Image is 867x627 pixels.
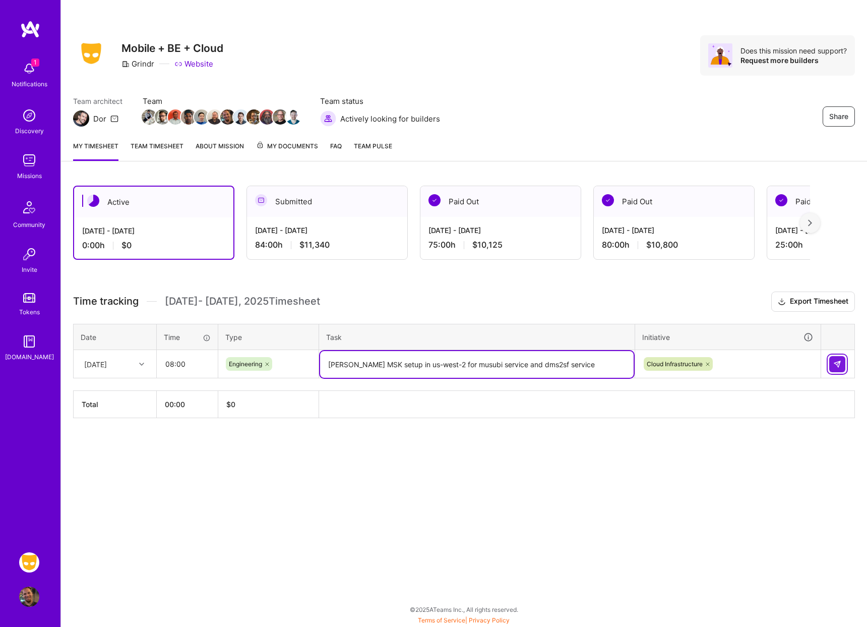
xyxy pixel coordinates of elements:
[73,295,139,308] span: Time tracking
[19,59,39,79] img: bell
[139,362,144,367] i: icon Chevron
[642,331,814,343] div: Initiative
[354,141,392,161] a: Team Pulse
[31,59,39,67] span: 1
[143,108,156,126] a: Team Member Avatar
[84,359,107,369] div: [DATE]
[247,186,407,217] div: Submitted
[220,109,235,125] img: Team Member Avatar
[121,240,132,251] span: $0
[131,141,183,161] a: Team timesheet
[13,219,45,230] div: Community
[218,324,319,350] th: Type
[829,111,848,122] span: Share
[168,109,183,125] img: Team Member Avatar
[74,391,157,418] th: Total
[19,587,39,607] img: User Avatar
[208,108,221,126] a: Team Member Avatar
[142,109,157,125] img: Team Member Avatar
[274,108,287,126] a: Team Member Avatar
[775,194,787,206] img: Paid Out
[594,186,754,217] div: Paid Out
[73,141,118,161] a: My timesheet
[82,225,225,236] div: [DATE] - [DATE]
[19,307,40,317] div: Tokens
[5,352,54,362] div: [DOMAIN_NAME]
[256,141,318,161] a: My Documents
[87,195,99,207] img: Active
[60,597,867,622] div: © 2025 ATeams Inc., All rights reserved.
[82,240,225,251] div: 0:00 h
[73,40,109,67] img: Company Logo
[287,108,300,126] a: Team Member Avatar
[19,552,39,573] img: Grindr: Mobile + BE + Cloud
[17,587,42,607] a: User Avatar
[181,109,196,125] img: Team Member Avatar
[273,109,288,125] img: Team Member Avatar
[299,240,330,250] span: $11,340
[255,194,267,206] img: Submitted
[647,360,703,368] span: Cloud Infrastructure
[221,108,234,126] a: Team Member Avatar
[155,109,170,125] img: Team Member Avatar
[428,194,441,206] img: Paid Out
[418,616,465,624] a: Terms of Service
[808,219,812,226] img: right
[12,79,47,89] div: Notifications
[823,106,855,127] button: Share
[74,187,233,217] div: Active
[829,356,846,372] div: null
[330,141,342,161] a: FAQ
[110,115,118,123] i: icon Mail
[602,194,614,206] img: Paid Out
[207,109,222,125] img: Team Member Avatar
[646,240,678,250] span: $10,800
[319,324,635,350] th: Task
[246,109,262,125] img: Team Member Avatar
[320,110,336,127] img: Actively looking for builders
[121,42,223,54] h3: Mobile + BE + Cloud
[156,108,169,126] a: Team Member Avatar
[22,264,37,275] div: Invite
[255,240,399,250] div: 84:00 h
[354,142,392,150] span: Team Pulse
[708,43,732,68] img: Avatar
[418,616,510,624] span: |
[320,96,440,106] span: Team status
[174,59,213,69] a: Website
[121,59,154,69] div: Grindr
[247,108,261,126] a: Team Member Avatar
[194,109,209,125] img: Team Member Avatar
[256,141,318,152] span: My Documents
[740,46,847,55] div: Does this mission need support?
[340,113,440,124] span: Actively looking for builders
[121,60,130,68] i: icon CompanyGray
[229,360,262,368] span: Engineering
[233,109,249,125] img: Team Member Avatar
[165,295,320,308] span: [DATE] - [DATE] , 2025 Timesheet
[143,96,300,106] span: Team
[255,225,399,236] div: [DATE] - [DATE]
[286,109,301,125] img: Team Member Avatar
[169,108,182,126] a: Team Member Avatar
[93,113,106,124] div: Dor
[19,150,39,170] img: teamwork
[226,400,235,409] span: $ 0
[20,20,40,38] img: logo
[23,293,35,303] img: tokens
[17,195,41,219] img: Community
[157,351,217,377] input: HH:MM
[260,109,275,125] img: Team Member Avatar
[19,244,39,264] img: Invite
[833,360,841,368] img: Submit
[420,186,581,217] div: Paid Out
[182,108,195,126] a: Team Member Avatar
[428,240,573,250] div: 75:00 h
[261,108,274,126] a: Team Member Avatar
[771,292,855,312] button: Export Timesheet
[472,240,503,250] span: $10,125
[740,55,847,65] div: Request more builders
[469,616,510,624] a: Privacy Policy
[195,108,208,126] a: Team Member Avatar
[74,324,157,350] th: Date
